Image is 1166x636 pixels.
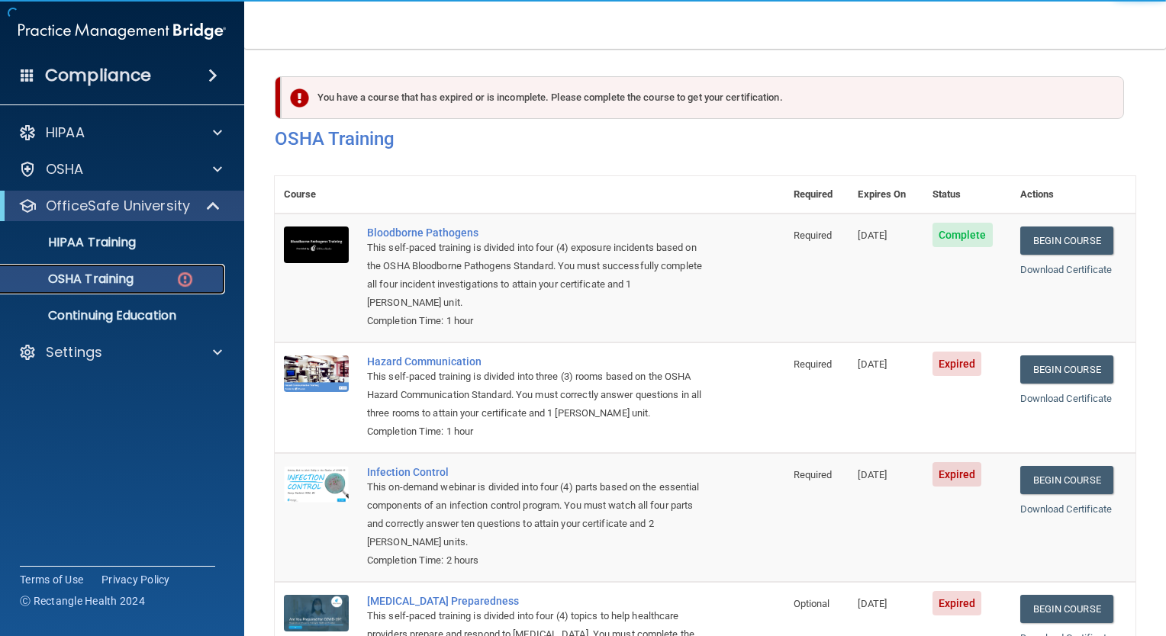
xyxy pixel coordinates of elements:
[20,593,145,609] span: Ⓒ Rectangle Health 2024
[367,355,708,368] a: Hazard Communication
[932,223,993,247] span: Complete
[794,598,830,609] span: Optional
[367,368,708,422] div: This self-paced training is divided into three (3) rooms based on the OSHA Hazard Communication S...
[18,197,221,215] a: OfficeSafe University
[101,572,170,587] a: Privacy Policy
[281,76,1124,119] div: You have a course that has expired or is incomplete. Please complete the course to get your certi...
[46,343,102,361] p: Settings
[10,271,134,287] p: OSHA Training
[45,65,151,86] h4: Compliance
[46,160,84,178] p: OSHA
[275,128,1135,149] h4: OSHA Training
[367,466,708,478] a: Infection Control
[1020,466,1113,494] a: Begin Course
[858,230,887,241] span: [DATE]
[367,226,708,239] a: Bloodborne Pathogens
[10,308,218,323] p: Continuing Education
[290,88,309,108] img: exclamation-circle-solid-danger.72ef9ffc.png
[1020,264,1113,275] a: Download Certificate
[367,239,708,312] div: This self-paced training is divided into four (4) exposure incidents based on the OSHA Bloodborne...
[367,551,708,570] div: Completion Time: 2 hours
[849,176,923,214] th: Expires On
[794,230,833,241] span: Required
[176,270,195,289] img: danger-circle.6113f641.png
[18,343,222,361] a: Settings
[932,462,982,487] span: Expired
[794,469,833,480] span: Required
[784,176,849,214] th: Required
[275,176,358,214] th: Course
[858,358,887,370] span: [DATE]
[18,16,226,47] img: PMB logo
[18,160,222,178] a: OSHA
[367,595,708,607] a: [MEDICAL_DATA] Preparedness
[46,197,190,215] p: OfficeSafe University
[858,598,887,609] span: [DATE]
[20,572,83,587] a: Terms of Use
[932,352,982,376] span: Expired
[46,124,85,142] p: HIPAA
[858,469,887,480] span: [DATE]
[1020,226,1113,255] a: Begin Course
[367,312,708,330] div: Completion Time: 1 hour
[1020,503,1113,515] a: Download Certificate
[932,591,982,615] span: Expired
[1020,393,1113,404] a: Download Certificate
[18,124,222,142] a: HIPAA
[1020,355,1113,384] a: Begin Course
[367,478,708,551] div: This on-demand webinar is divided into four (4) parts based on the essential components of an inf...
[10,235,136,250] p: HIPAA Training
[794,358,833,370] span: Required
[367,422,708,441] div: Completion Time: 1 hour
[923,176,1011,214] th: Status
[1020,595,1113,623] a: Begin Course
[1011,176,1135,214] th: Actions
